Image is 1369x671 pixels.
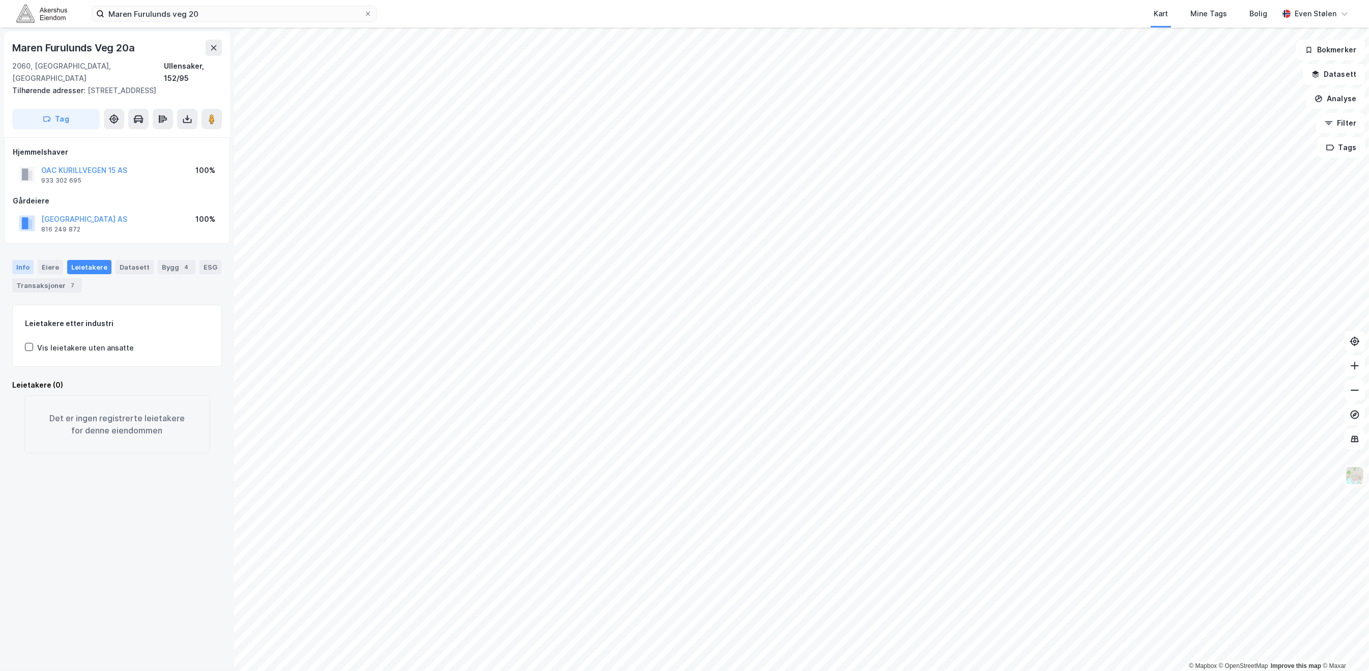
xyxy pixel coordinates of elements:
a: OpenStreetMap [1219,662,1268,669]
div: Kart [1154,8,1168,20]
div: ESG [199,260,221,274]
input: Søk på adresse, matrikkel, gårdeiere, leietakere eller personer [104,6,364,21]
div: Mine Tags [1190,8,1227,20]
div: Datasett [116,260,154,274]
div: Leietakere (0) [12,379,222,391]
div: 100% [195,213,215,225]
button: Analyse [1306,89,1365,109]
button: Tag [12,109,100,129]
div: 4 [181,262,191,272]
button: Filter [1316,113,1365,133]
button: Tags [1318,137,1365,158]
a: Mapbox [1189,662,1217,669]
div: Leietakere [67,260,111,274]
div: 7 [68,280,78,290]
button: Datasett [1303,64,1365,84]
img: Z [1345,466,1364,485]
div: Kontrollprogram for chat [1318,622,1369,671]
div: [STREET_ADDRESS] [12,84,214,97]
div: Leietakere etter industri [25,317,209,330]
div: Det er ingen registrerte leietakere for denne eiendommen [24,395,210,453]
div: 933 302 695 [41,177,81,185]
div: Bygg [158,260,195,274]
div: 2060, [GEOGRAPHIC_DATA], [GEOGRAPHIC_DATA] [12,60,164,84]
img: akershus-eiendom-logo.9091f326c980b4bce74ccdd9f866810c.svg [16,5,67,22]
div: Eiere [38,260,63,274]
div: Info [12,260,34,274]
div: 100% [195,164,215,177]
div: Transaksjoner [12,278,82,293]
div: Gårdeiere [13,195,221,207]
div: Maren Furulunds Veg 20a [12,40,136,56]
iframe: Chat Widget [1318,622,1369,671]
a: Improve this map [1271,662,1321,669]
span: Tilhørende adresser: [12,86,88,95]
div: Ullensaker, 152/95 [164,60,222,84]
div: Even Stølen [1295,8,1336,20]
div: Hjemmelshaver [13,146,221,158]
button: Bokmerker [1296,40,1365,60]
div: Vis leietakere uten ansatte [37,342,134,354]
div: 816 249 872 [41,225,80,234]
div: Bolig [1249,8,1267,20]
